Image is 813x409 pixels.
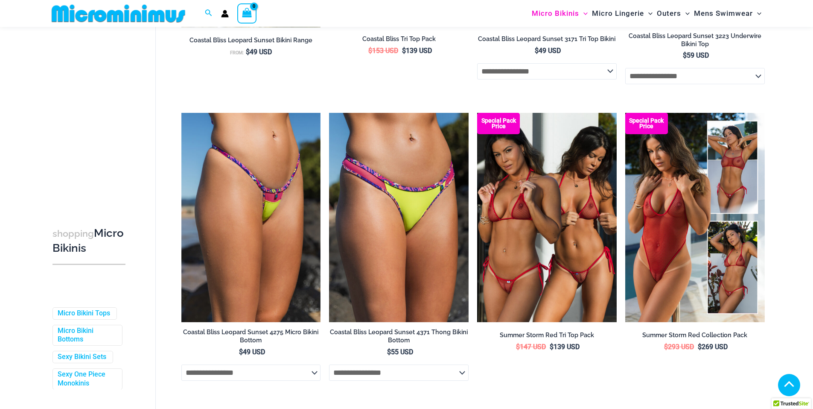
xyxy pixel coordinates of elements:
[655,3,692,24] a: OutersMenu ToggleMenu Toggle
[535,47,539,55] span: $
[58,309,110,318] a: Micro Bikini Tops
[625,331,765,339] h2: Summer Storm Red Collection Pack
[237,3,257,23] a: View Shopping Cart, empty
[239,348,265,356] bdi: 49 USD
[181,328,321,344] h2: Coastal Bliss Leopard Sunset 4275 Micro Bikini Bottom
[52,226,125,256] h3: Micro Bikinis
[698,343,728,351] bdi: 269 USD
[625,32,765,48] h2: Coastal Bliss Leopard Sunset 3223 Underwire Bikini Top
[683,51,687,59] span: $
[181,328,321,347] a: Coastal Bliss Leopard Sunset 4275 Micro Bikini Bottom
[477,35,617,46] a: Coastal Bliss Leopard Sunset 3171 Tri Top Bikini
[368,47,372,55] span: $
[329,35,469,46] a: Coastal Bliss Tri Top Pack
[644,3,653,24] span: Menu Toggle
[181,36,321,47] a: Coastal Bliss Leopard Sunset Bikini Range
[402,47,406,55] span: $
[329,328,469,344] h2: Coastal Bliss Leopard Sunset 4371 Thong Bikini Bottom
[550,343,554,351] span: $
[535,47,561,55] bdi: 49 USD
[530,3,590,24] a: Micro BikinisMenu ToggleMenu Toggle
[625,32,765,51] a: Coastal Bliss Leopard Sunset 3223 Underwire Bikini Top
[477,113,617,322] img: Summer Storm Red Tri Top Pack F
[246,48,250,56] span: $
[592,3,644,24] span: Micro Lingerie
[681,3,690,24] span: Menu Toggle
[387,348,413,356] bdi: 55 USD
[329,328,469,347] a: Coastal Bliss Leopard Sunset 4371 Thong Bikini Bottom
[590,3,655,24] a: Micro LingerieMenu ToggleMenu Toggle
[58,370,116,388] a: Sexy One Piece Monokinis
[550,343,580,351] bdi: 139 USD
[579,3,588,24] span: Menu Toggle
[181,36,321,44] h2: Coastal Bliss Leopard Sunset Bikini Range
[329,113,469,322] img: Coastal Bliss Leopard Sunset Thong Bikini 03
[683,51,709,59] bdi: 59 USD
[477,331,617,339] h2: Summer Storm Red Tri Top Pack
[230,50,244,56] span: From:
[221,10,229,18] a: Account icon link
[52,29,129,200] iframe: TrustedSite Certified
[58,327,116,344] a: Micro Bikini Bottoms
[625,113,765,322] a: Summer Storm Red Collection Pack F Summer Storm Red Collection Pack BSummer Storm Red Collection ...
[477,113,617,322] a: Summer Storm Red Tri Top Pack F Summer Storm Red Tri Top Pack BSummer Storm Red Tri Top Pack B
[387,348,391,356] span: $
[329,35,469,43] h2: Coastal Bliss Tri Top Pack
[58,353,106,362] a: Sexy Bikini Sets
[664,343,694,351] bdi: 293 USD
[698,343,702,351] span: $
[625,331,765,342] a: Summer Storm Red Collection Pack
[657,3,681,24] span: Outers
[516,343,520,351] span: $
[52,228,94,239] span: shopping
[368,47,398,55] bdi: 153 USD
[477,35,617,43] h2: Coastal Bliss Leopard Sunset 3171 Tri Top Bikini
[516,343,546,351] bdi: 147 USD
[48,4,189,23] img: MM SHOP LOGO FLAT
[528,1,765,26] nav: Site Navigation
[205,8,213,19] a: Search icon link
[753,3,761,24] span: Menu Toggle
[402,47,432,55] bdi: 139 USD
[664,343,668,351] span: $
[329,113,469,322] a: Coastal Bliss Leopard Sunset Thong Bikini 03Coastal Bliss Leopard Sunset 4371 Thong Bikini 02Coas...
[625,113,765,322] img: Summer Storm Red Collection Pack F
[694,3,753,24] span: Mens Swimwear
[692,3,763,24] a: Mens SwimwearMenu ToggleMenu Toggle
[239,348,243,356] span: $
[477,118,520,129] b: Special Pack Price
[532,3,579,24] span: Micro Bikinis
[246,48,272,56] bdi: 49 USD
[477,331,617,342] a: Summer Storm Red Tri Top Pack
[181,113,321,322] img: Coastal Bliss Leopard Sunset 4275 Micro Bikini 01
[625,118,668,129] b: Special Pack Price
[181,113,321,322] a: Coastal Bliss Leopard Sunset 4275 Micro Bikini 01Coastal Bliss Leopard Sunset 4275 Micro Bikini 0...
